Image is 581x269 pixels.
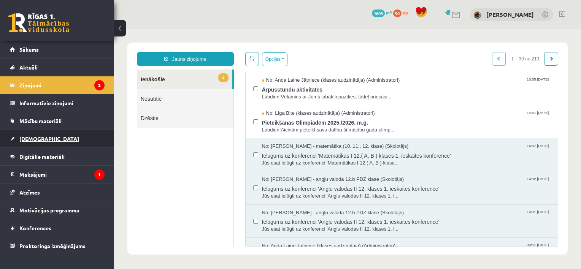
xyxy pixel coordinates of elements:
a: Mācību materiāli [10,112,105,130]
span: 09:51 [DATE] [411,213,436,219]
a: Rīgas 1. Tālmācības vidusskola [8,13,69,32]
a: Informatīvie ziņojumi [10,94,105,112]
a: Dzēstie [23,79,119,98]
span: Mācību materiāli [19,117,62,124]
span: Ārpusstundu aktivitātes [148,55,437,64]
span: [DEMOGRAPHIC_DATA] [19,135,79,142]
a: [DEMOGRAPHIC_DATA] [10,130,105,147]
legend: Informatīvie ziņojumi [19,94,105,112]
a: Nosūtītie [23,60,119,79]
i: 2 [94,80,105,90]
span: Jūs esat ielūgti uz konferenci 'Matemātikas I 12.( A, B ) klase... [148,130,437,138]
a: Maksājumi1 [10,166,105,183]
span: 2 [104,44,114,53]
a: Ziņojumi2 [10,76,105,94]
span: Labdien!Aicinām pieteikt savu dalību šī mācību gada olimp... [148,97,437,104]
span: xp [403,9,408,16]
span: Jūs esat ielūgti uz konferenci 'Angļu valodas II 12. klases 1. i... [148,163,437,171]
span: Konferences [19,225,51,231]
a: No: Līga Bite (klases audzinātāja) (Administratori) 15:51 [DATE] Pieteikšanās Olimpiādēm 2025./20... [148,81,437,104]
a: No: Anda Laine Jātniece (klases audzinātāja) (Administratori) 09:51 [DATE] [148,213,437,237]
span: 14:31 [DATE] [411,180,436,186]
span: 14:32 [DATE] [411,147,436,152]
a: Digitālie materiāli [10,148,105,165]
a: No: [PERSON_NAME] - matemātika (10.,11., 12. klase) (Skolotājs) 14:37 [DATE] Ielūgums uz konferen... [148,114,437,137]
a: Konferences [10,219,105,237]
span: No: Anda Laine Jātniece (klases audzinātāja) (Administratori) [148,47,286,55]
a: Proktoringa izmēģinājums [10,237,105,255]
span: Digitālie materiāli [19,153,65,160]
span: Ielūgums uz konferenci 'Angļu valodas II 12. klases 1. ieskaites konference' [148,154,437,163]
a: Jauns ziņojums [23,23,120,36]
span: No: [PERSON_NAME] - angļu valoda 12.b PDZ klase (Skolotājs) [148,147,290,154]
span: Proktoringa izmēģinājums [19,242,86,249]
span: mP [386,9,392,16]
span: No: [PERSON_NAME] - matemātika (10.,11., 12. klase) (Skolotājs) [148,114,295,121]
span: Pieteikšanās Olimpiādēm 2025./2026. m.g. [148,88,437,97]
span: Aktuāli [19,64,38,71]
a: Atzīmes [10,184,105,201]
span: Labdien!Vēlamies ar Jums labāk iepazīties, tādēļ priecāsi... [148,64,437,71]
span: Jūs esat ielūgti uz konferenci 'Angļu valodas II 12. klases 1. i... [148,196,437,204]
span: Atzīmes [19,189,40,196]
a: No: [PERSON_NAME] - angļu valoda 12.b PDZ klase (Skolotājs) 14:31 [DATE] Ielūgums uz konferenci '... [148,180,437,204]
span: Ielūgums uz konferenci 'Angļu valodas II 12. klases 1. ieskaites konference' [148,187,437,196]
a: Sākums [10,41,105,58]
span: Motivācijas programma [19,207,79,214]
a: 2Ienākošie [23,40,118,60]
span: No: Anda Laine Jātniece (klases audzinātāja) (Administratori) [148,213,282,220]
span: Ielūgums uz konferenci 'Matemātikas I 12.( A, B ) klases 1. ieskaites konference' [148,121,437,130]
a: No: [PERSON_NAME] - angļu valoda 12.b PDZ klase (Skolotājs) 14:32 [DATE] Ielūgums uz konferenci '... [148,147,437,170]
a: 1603 mP [372,9,392,16]
span: No: Līga Bite (klases audzinātāja) (Administratori) [148,81,261,88]
a: [PERSON_NAME] [486,11,534,18]
legend: Maksājumi [19,166,105,183]
span: 16:55 [DATE] [411,47,436,53]
a: 90 xp [393,9,411,16]
span: 1 – 30 no 210 [392,23,431,36]
span: 15:51 [DATE] [411,81,436,86]
span: No: [PERSON_NAME] - angļu valoda 12.b PDZ klase (Skolotājs) [148,180,290,187]
span: Sākums [19,46,39,53]
i: 1 [94,169,105,180]
legend: Ziņojumi [19,76,105,94]
span: 14:37 [DATE] [411,114,436,119]
span: 1603 [372,9,385,17]
img: Karlīna Pipara [474,11,481,19]
a: No: Anda Laine Jātniece (klases audzinātāja) (Administratori) 16:55 [DATE] Ārpusstundu aktivitāte... [148,47,437,71]
a: Motivācijas programma [10,201,105,219]
button: Opcijas [148,23,173,37]
a: Aktuāli [10,59,105,76]
span: 90 [393,9,402,17]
